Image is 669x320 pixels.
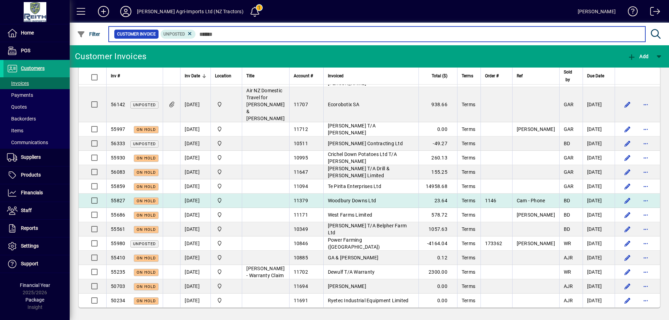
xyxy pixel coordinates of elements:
[587,72,604,80] span: Due Date
[462,212,475,218] span: Terms
[21,65,45,71] span: Customers
[564,241,571,246] span: WR
[215,182,238,190] span: Ashburton
[640,281,651,292] button: More options
[111,184,125,189] span: 55859
[564,298,573,303] span: AJR
[294,72,319,80] div: Account #
[640,224,651,235] button: More options
[180,165,210,179] td: [DATE]
[640,152,651,163] button: More options
[215,268,238,276] span: Ashburton
[564,169,574,175] span: GAR
[20,282,50,288] span: Financial Year
[418,194,457,208] td: 23.64
[180,279,210,294] td: [DATE]
[21,48,30,53] span: POS
[21,154,41,160] span: Suppliers
[328,212,372,218] span: West Farms Limited
[418,294,457,307] td: 0.00
[583,165,615,179] td: [DATE]
[485,72,508,80] div: Order #
[622,74,633,85] button: Edit
[640,238,651,249] button: More options
[418,222,457,236] td: 1057.63
[640,74,651,85] button: More options
[640,124,651,135] button: More options
[137,284,156,289] span: On hold
[622,152,633,163] button: Edit
[328,223,407,235] span: [PERSON_NAME] T/A Belpher Farm Ltd
[180,194,210,208] td: [DATE]
[583,222,615,236] td: [DATE]
[111,241,125,246] span: 55980
[21,208,32,213] span: Staff
[75,51,146,62] div: Customer Invoices
[137,156,156,161] span: On hold
[583,265,615,279] td: [DATE]
[583,122,615,136] td: [DATE]
[622,281,633,292] button: Edit
[328,72,344,80] span: Invoiced
[294,212,308,218] span: 11171
[137,127,156,132] span: On hold
[111,298,125,303] span: 50234
[180,251,210,265] td: [DATE]
[7,128,23,133] span: Items
[294,269,308,275] span: 11702
[3,220,70,237] a: Reports
[517,241,555,246] span: [PERSON_NAME]
[622,295,633,306] button: Edit
[294,255,308,260] span: 10885
[418,122,457,136] td: 0.00
[583,194,615,208] td: [DATE]
[583,294,615,307] td: [DATE]
[180,294,210,307] td: [DATE]
[7,92,33,98] span: Payments
[111,126,125,132] span: 55997
[485,198,497,203] span: 1146
[564,102,574,107] span: GAR
[117,31,156,38] span: Customer Invoice
[462,241,475,246] span: Terms
[3,42,70,60] a: POS
[640,166,651,178] button: More options
[21,30,34,36] span: Home
[622,252,633,263] button: Edit
[418,251,457,265] td: 0.12
[180,122,210,136] td: [DATE]
[485,72,499,80] span: Order #
[92,5,115,18] button: Add
[137,185,156,189] span: On hold
[517,198,545,203] span: Cam - Phone
[215,72,238,80] div: Location
[622,238,633,249] button: Edit
[328,72,414,80] div: Invoiced
[133,142,156,146] span: Unposted
[640,195,651,206] button: More options
[328,102,359,107] span: Ecorobotix SA
[564,141,570,146] span: BD
[328,255,379,260] span: GA & [PERSON_NAME]
[328,298,409,303] span: Ryetec Industrial Equipment Limited
[137,213,156,218] span: On hold
[423,72,454,80] div: Total ($)
[215,240,238,247] span: Ashburton
[294,72,313,80] span: Account #
[294,126,308,132] span: 11712
[564,255,573,260] span: AJR
[623,1,638,24] a: Knowledge Base
[21,172,41,178] span: Products
[75,28,102,40] button: Filter
[418,165,457,179] td: 155.25
[215,101,238,108] span: Ashburton
[111,269,125,275] span: 55235
[462,141,475,146] span: Terms
[180,179,210,194] td: [DATE]
[215,140,238,147] span: Ashburton
[418,236,457,251] td: -4164.04
[564,184,574,189] span: GAR
[517,212,555,218] span: [PERSON_NAME]
[294,283,308,289] span: 11694
[564,283,573,289] span: AJR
